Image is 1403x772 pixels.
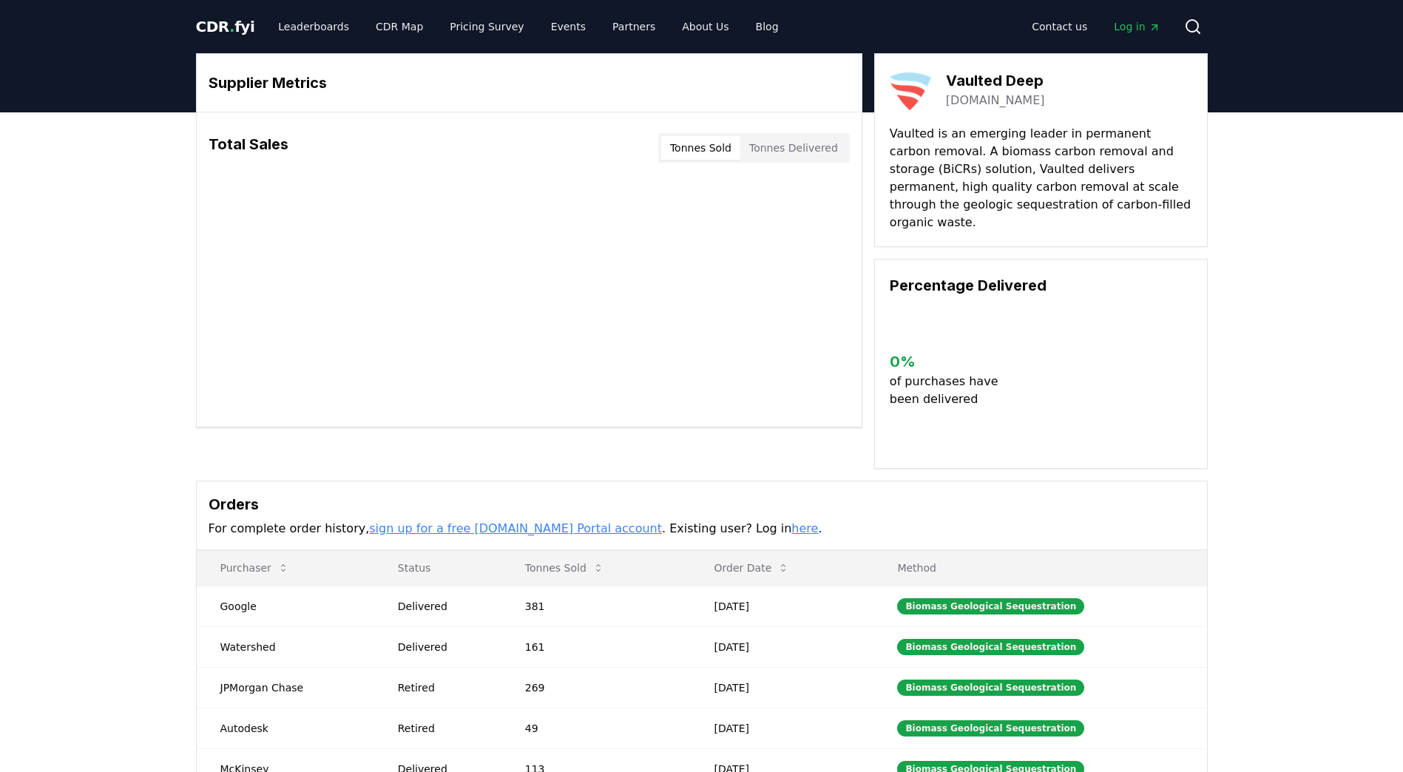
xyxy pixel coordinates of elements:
a: About Us [670,13,740,40]
h3: 0 % [890,351,1010,373]
td: 161 [501,626,691,667]
a: Pricing Survey [438,13,535,40]
td: Watershed [197,626,374,667]
td: Google [197,586,374,626]
h3: Percentage Delivered [890,274,1192,297]
td: [DATE] [691,626,874,667]
img: Vaulted Deep-logo [890,69,931,110]
nav: Main [1020,13,1172,40]
a: Blog [744,13,791,40]
a: Events [539,13,598,40]
h3: Orders [209,493,1195,515]
h3: Total Sales [209,133,288,163]
div: Biomass Geological Sequestration [897,720,1084,737]
a: Partners [601,13,667,40]
button: Tonnes Delivered [740,136,847,160]
div: Biomass Geological Sequestration [897,598,1084,614]
div: Delivered [398,640,490,654]
div: Biomass Geological Sequestration [897,639,1084,655]
span: Log in [1114,19,1160,34]
p: Method [885,561,1194,575]
button: Tonnes Sold [661,136,740,160]
a: here [791,521,818,535]
td: 49 [501,708,691,748]
a: [DOMAIN_NAME] [946,92,1045,109]
td: 269 [501,667,691,708]
td: JPMorgan Chase [197,667,374,708]
td: [DATE] [691,667,874,708]
a: Contact us [1020,13,1099,40]
button: Order Date [703,553,802,583]
h3: Supplier Metrics [209,72,850,94]
button: Tonnes Sold [513,553,616,583]
p: Status [386,561,490,575]
div: Biomass Geological Sequestration [897,680,1084,696]
td: [DATE] [691,586,874,626]
td: [DATE] [691,708,874,748]
span: . [229,18,234,35]
div: Delivered [398,599,490,614]
a: CDR.fyi [196,16,255,37]
a: CDR Map [364,13,435,40]
a: Leaderboards [266,13,361,40]
div: Retired [398,680,490,695]
h3: Vaulted Deep [946,70,1045,92]
a: Log in [1102,13,1172,40]
a: sign up for a free [DOMAIN_NAME] Portal account [369,521,662,535]
td: 381 [501,586,691,626]
span: CDR fyi [196,18,255,35]
nav: Main [266,13,790,40]
td: Autodesk [197,708,374,748]
p: Vaulted is an emerging leader in permanent carbon removal. A biomass carbon removal and storage (... [890,125,1192,231]
p: of purchases have been delivered [890,373,1010,408]
div: Retired [398,721,490,736]
p: For complete order history, . Existing user? Log in . [209,520,1195,538]
button: Purchaser [209,553,301,583]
